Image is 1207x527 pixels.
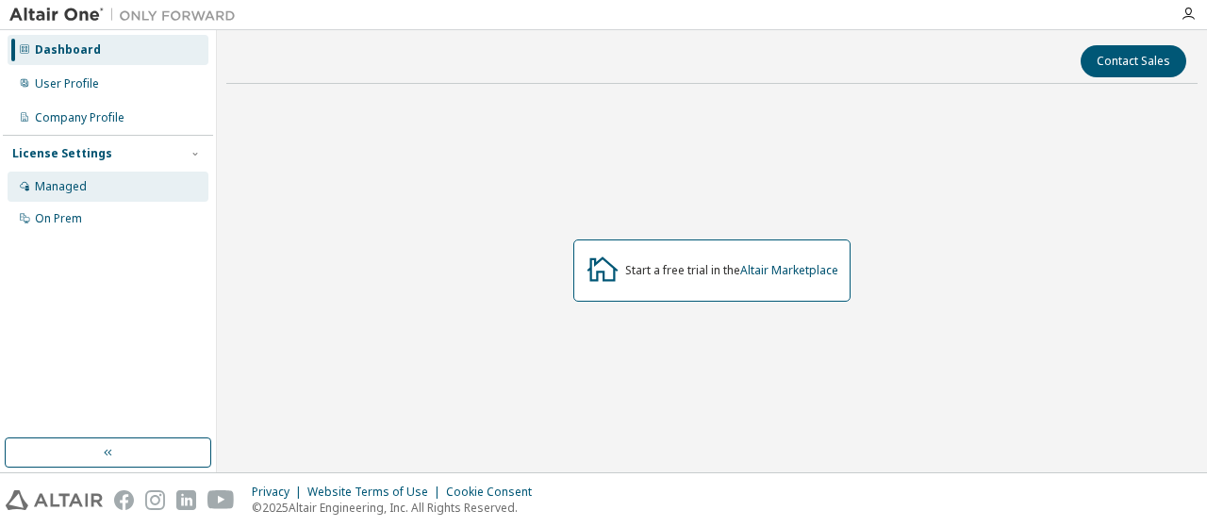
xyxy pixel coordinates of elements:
img: Altair One [9,6,245,25]
img: facebook.svg [114,490,134,510]
a: Altair Marketplace [740,262,838,278]
div: On Prem [35,211,82,226]
p: © 2025 Altair Engineering, Inc. All Rights Reserved. [252,500,543,516]
img: youtube.svg [207,490,235,510]
img: linkedin.svg [176,490,196,510]
img: altair_logo.svg [6,490,103,510]
div: Dashboard [35,42,101,58]
div: Managed [35,179,87,194]
div: Privacy [252,485,307,500]
div: Company Profile [35,110,124,125]
div: License Settings [12,146,112,161]
div: Start a free trial in the [625,263,838,278]
div: Website Terms of Use [307,485,446,500]
div: User Profile [35,76,99,91]
img: instagram.svg [145,490,165,510]
button: Contact Sales [1081,45,1186,77]
div: Cookie Consent [446,485,543,500]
